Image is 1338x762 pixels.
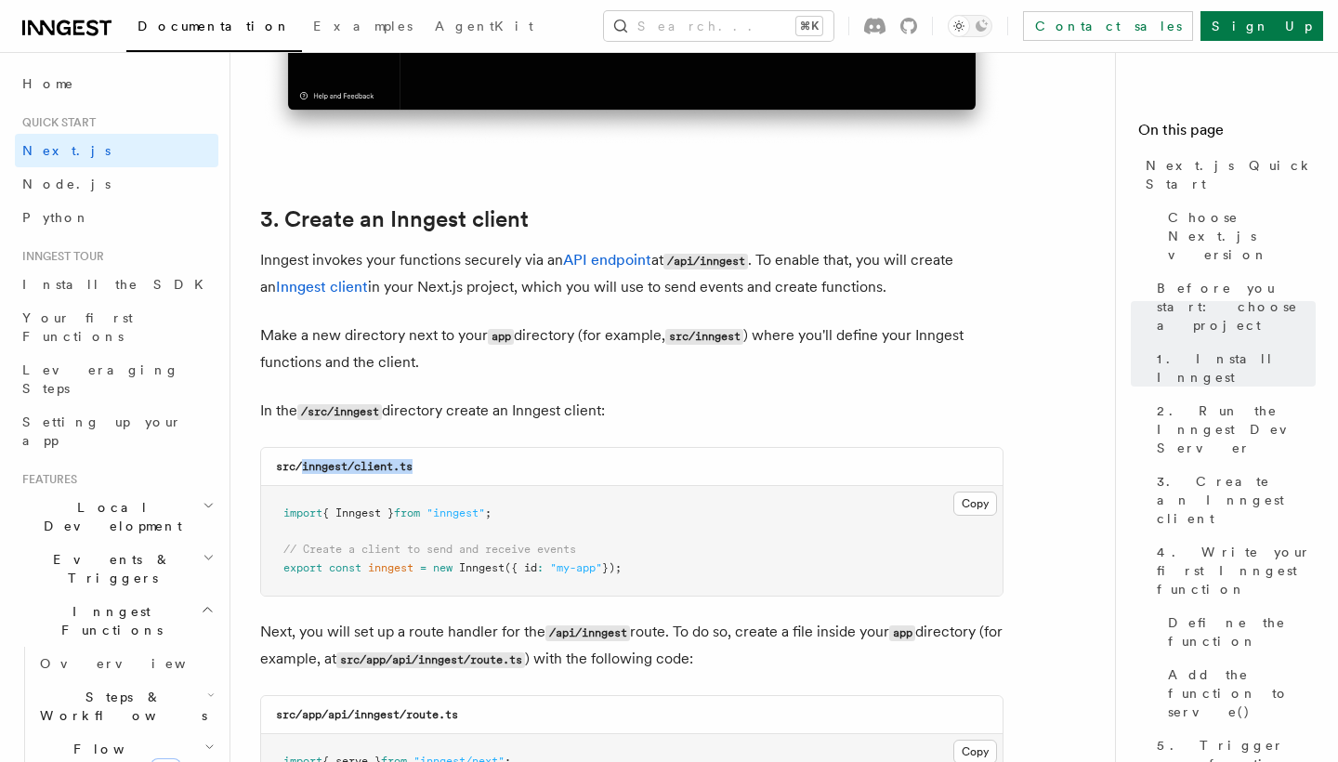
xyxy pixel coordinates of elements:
[435,19,533,33] span: AgentKit
[322,506,394,519] span: { Inngest }
[15,167,218,201] a: Node.js
[368,561,413,574] span: inngest
[1157,401,1316,457] span: 2. Run the Inngest Dev Server
[15,268,218,301] a: Install the SDK
[1138,119,1316,149] h4: On this page
[1138,149,1316,201] a: Next.js Quick Start
[22,210,90,225] span: Python
[563,251,651,269] a: API endpoint
[1149,394,1316,465] a: 2. Run the Inngest Dev Server
[126,6,302,52] a: Documentation
[1146,156,1316,193] span: Next.js Quick Start
[889,625,915,641] code: app
[313,19,413,33] span: Examples
[15,134,218,167] a: Next.js
[1157,279,1316,335] span: Before you start: choose a project
[283,506,322,519] span: import
[663,254,748,269] code: /api/inngest
[22,277,215,292] span: Install the SDK
[15,249,104,264] span: Inngest tour
[420,561,426,574] span: =
[394,506,420,519] span: from
[1149,465,1316,535] a: 3. Create an Inngest client
[550,561,602,574] span: "my-app"
[260,398,1003,425] p: In the directory create an Inngest client:
[33,688,207,725] span: Steps & Workflows
[1157,349,1316,387] span: 1. Install Inngest
[665,329,743,345] code: src/inngest
[283,543,576,556] span: // Create a client to send and receive events
[260,206,529,232] a: 3. Create an Inngest client
[22,177,111,191] span: Node.js
[22,310,133,344] span: Your first Functions
[948,15,992,37] button: Toggle dark mode
[1157,472,1316,528] span: 3. Create an Inngest client
[1168,613,1316,650] span: Define the function
[485,506,492,519] span: ;
[15,301,218,353] a: Your first Functions
[1149,271,1316,342] a: Before you start: choose a project
[33,647,218,680] a: Overview
[276,460,413,473] code: src/inngest/client.ts
[40,656,231,671] span: Overview
[796,17,822,35] kbd: ⌘K
[15,115,96,130] span: Quick start
[15,498,203,535] span: Local Development
[545,625,630,641] code: /api/inngest
[1149,535,1316,606] a: 4. Write your first Inngest function
[15,67,218,100] a: Home
[1200,11,1323,41] a: Sign Up
[302,6,424,50] a: Examples
[22,362,179,396] span: Leveraging Steps
[329,561,361,574] span: const
[953,492,997,516] button: Copy
[488,329,514,345] code: app
[424,6,544,50] a: AgentKit
[1161,658,1316,729] a: Add the function to serve()
[283,561,322,574] span: export
[15,595,218,647] button: Inngest Functions
[15,491,218,543] button: Local Development
[15,472,77,487] span: Features
[260,619,1003,673] p: Next, you will set up a route handler for the route. To do so, create a file inside your director...
[602,561,622,574] span: });
[15,550,203,587] span: Events & Triggers
[297,404,382,420] code: /src/inngest
[1161,606,1316,658] a: Define the function
[1168,208,1316,264] span: Choose Next.js version
[15,353,218,405] a: Leveraging Steps
[1149,342,1316,394] a: 1. Install Inngest
[276,278,368,296] a: Inngest client
[537,561,544,574] span: :
[15,543,218,595] button: Events & Triggers
[1023,11,1193,41] a: Contact sales
[426,506,485,519] span: "inngest"
[336,652,525,668] code: src/app/api/inngest/route.ts
[604,11,833,41] button: Search...⌘K
[1168,665,1316,721] span: Add the function to serve()
[22,143,111,158] span: Next.js
[1161,201,1316,271] a: Choose Next.js version
[505,561,537,574] span: ({ id
[22,74,74,93] span: Home
[15,201,218,234] a: Python
[15,405,218,457] a: Setting up your app
[15,602,201,639] span: Inngest Functions
[33,680,218,732] button: Steps & Workflows
[260,247,1003,300] p: Inngest invokes your functions securely via an at . To enable that, you will create an in your Ne...
[433,561,453,574] span: new
[459,561,505,574] span: Inngest
[260,322,1003,375] p: Make a new directory next to your directory (for example, ) where you'll define your Inngest func...
[1157,543,1316,598] span: 4. Write your first Inngest function
[276,708,458,721] code: src/app/api/inngest/route.ts
[138,19,291,33] span: Documentation
[22,414,182,448] span: Setting up your app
